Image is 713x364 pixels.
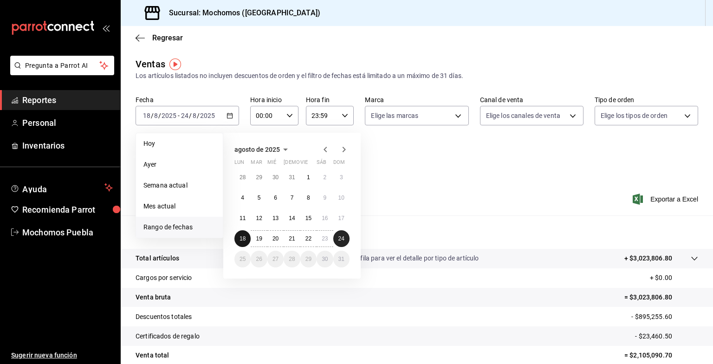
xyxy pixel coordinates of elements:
button: 29 de julio de 2025 [251,169,267,186]
button: 23 de agosto de 2025 [317,230,333,247]
abbr: 5 de agosto de 2025 [258,195,261,201]
button: 22 de agosto de 2025 [300,230,317,247]
span: Recomienda Parrot [22,203,113,216]
button: 17 de agosto de 2025 [333,210,350,227]
button: 7 de agosto de 2025 [284,189,300,206]
abbr: 31 de julio de 2025 [289,174,295,181]
label: Marca [365,97,468,103]
button: 10 de agosto de 2025 [333,189,350,206]
abbr: 14 de agosto de 2025 [289,215,295,221]
abbr: 18 de agosto de 2025 [240,235,246,242]
abbr: 2 de agosto de 2025 [323,174,326,181]
span: Ayuda [22,182,101,193]
button: 11 de agosto de 2025 [234,210,251,227]
abbr: 13 de agosto de 2025 [272,215,279,221]
button: 26 de agosto de 2025 [251,251,267,267]
abbr: 31 de agosto de 2025 [338,256,344,262]
abbr: 6 de agosto de 2025 [274,195,277,201]
abbr: 9 de agosto de 2025 [323,195,326,201]
button: 19 de agosto de 2025 [251,230,267,247]
button: Exportar a Excel [635,194,698,205]
span: Semana actual [143,181,215,190]
span: Rango de fechas [143,222,215,232]
button: 24 de agosto de 2025 [333,230,350,247]
abbr: 25 de agosto de 2025 [240,256,246,262]
p: + $0.00 [650,273,698,283]
button: 9 de agosto de 2025 [317,189,333,206]
p: = $3,023,806.80 [624,292,698,302]
button: 29 de agosto de 2025 [300,251,317,267]
input: ---- [200,112,215,119]
button: 12 de agosto de 2025 [251,210,267,227]
button: 13 de agosto de 2025 [267,210,284,227]
span: Personal [22,117,113,129]
abbr: 28 de julio de 2025 [240,174,246,181]
abbr: 15 de agosto de 2025 [305,215,311,221]
button: 20 de agosto de 2025 [267,230,284,247]
label: Tipo de orden [595,97,698,103]
abbr: martes [251,159,262,169]
button: 5 de agosto de 2025 [251,189,267,206]
img: Tooltip marker [169,58,181,70]
p: Descuentos totales [136,312,192,322]
span: Mochomos Puebla [22,226,113,239]
button: 28 de julio de 2025 [234,169,251,186]
p: = $2,105,090.70 [624,351,698,360]
button: 18 de agosto de 2025 [234,230,251,247]
span: Ayer [143,160,215,169]
abbr: 1 de agosto de 2025 [307,174,310,181]
div: Ventas [136,57,165,71]
span: / [189,112,192,119]
abbr: miércoles [267,159,276,169]
button: 15 de agosto de 2025 [300,210,317,227]
span: - [178,112,180,119]
p: - $23,460.50 [635,331,698,341]
abbr: 11 de agosto de 2025 [240,215,246,221]
button: 28 de agosto de 2025 [284,251,300,267]
span: Inventarios [22,139,113,152]
span: / [151,112,154,119]
abbr: 27 de agosto de 2025 [272,256,279,262]
abbr: 21 de agosto de 2025 [289,235,295,242]
span: Hoy [143,139,215,149]
abbr: 29 de julio de 2025 [256,174,262,181]
label: Fecha [136,97,239,103]
a: Pregunta a Parrot AI [6,67,114,77]
button: 14 de agosto de 2025 [284,210,300,227]
abbr: 23 de agosto de 2025 [322,235,328,242]
span: Reportes [22,94,113,106]
button: 6 de agosto de 2025 [267,189,284,206]
button: 4 de agosto de 2025 [234,189,251,206]
abbr: 8 de agosto de 2025 [307,195,310,201]
button: 16 de agosto de 2025 [317,210,333,227]
label: Hora fin [306,97,354,103]
button: 2 de agosto de 2025 [317,169,333,186]
span: Elige las marcas [371,111,418,120]
button: 31 de julio de 2025 [284,169,300,186]
abbr: sábado [317,159,326,169]
button: open_drawer_menu [102,24,110,32]
input: -- [154,112,158,119]
abbr: 10 de agosto de 2025 [338,195,344,201]
button: 8 de agosto de 2025 [300,189,317,206]
button: Regresar [136,33,183,42]
p: + $3,023,806.80 [624,253,672,263]
abbr: 12 de agosto de 2025 [256,215,262,221]
span: / [197,112,200,119]
p: Certificados de regalo [136,331,200,341]
abbr: 17 de agosto de 2025 [338,215,344,221]
abbr: 19 de agosto de 2025 [256,235,262,242]
p: Da clic en la fila para ver el detalle por tipo de artículo [325,253,479,263]
span: Sugerir nueva función [11,351,113,360]
p: Venta bruta [136,292,171,302]
p: Venta total [136,351,169,360]
button: 21 de agosto de 2025 [284,230,300,247]
abbr: 22 de agosto de 2025 [305,235,311,242]
abbr: viernes [300,159,308,169]
span: Pregunta a Parrot AI [25,61,100,71]
p: - $895,255.60 [631,312,698,322]
abbr: 26 de agosto de 2025 [256,256,262,262]
abbr: 28 de agosto de 2025 [289,256,295,262]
